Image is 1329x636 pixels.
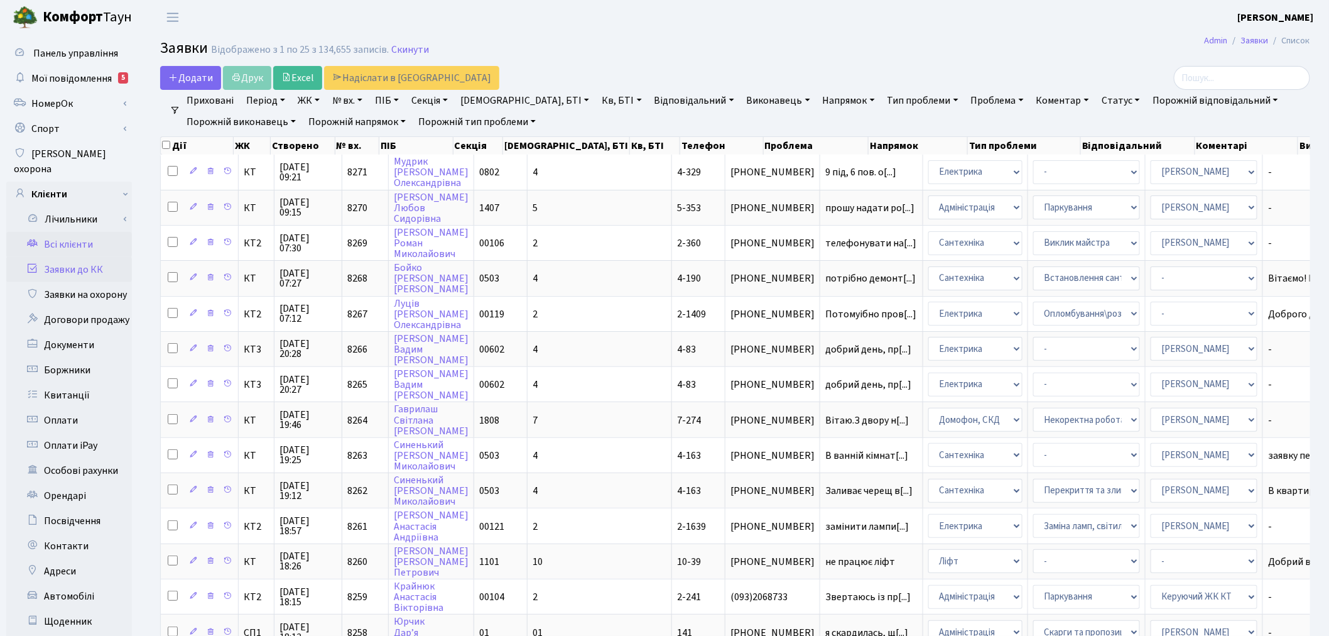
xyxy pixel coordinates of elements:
li: Список [1269,34,1310,48]
th: Кв, БТІ [630,137,680,155]
a: Документи [6,332,132,358]
a: ПІБ [370,90,404,111]
span: 2-1409 [677,307,706,321]
a: Порожній виконавець [182,111,301,133]
span: [PHONE_NUMBER] [730,415,815,425]
span: 1407 [479,201,499,215]
span: 00121 [479,520,504,534]
span: 8271 [347,165,367,179]
th: Тип проблеми [968,137,1081,155]
span: [PHONE_NUMBER] [730,344,815,354]
span: прошу надати ро[...] [825,201,914,215]
span: [PHONE_NUMBER] [730,309,815,319]
a: [DEMOGRAPHIC_DATA], БТІ [455,90,594,111]
a: Щоденник [6,609,132,634]
span: [PHONE_NUMBER] [730,557,815,567]
th: Коментарі [1195,137,1299,155]
span: 4-190 [677,271,701,285]
a: Бойко[PERSON_NAME][PERSON_NAME] [394,261,469,296]
a: [PERSON_NAME] [1238,10,1314,25]
span: КТ [244,273,269,283]
span: (093)2068733 [730,592,815,602]
a: Особові рахунки [6,458,132,483]
span: 8268 [347,271,367,285]
a: Мудрик[PERSON_NAME]Олександрівна [394,155,469,190]
span: [DATE] 18:26 [279,551,337,571]
span: не працює ліфт [825,557,918,567]
span: 2 [533,236,538,250]
a: Луців[PERSON_NAME]Олександрівна [394,297,469,332]
span: 10 [533,555,543,569]
span: 8267 [347,307,367,321]
span: КТ2 [244,238,269,248]
span: 10-39 [677,555,701,569]
th: Відповідальний [1081,137,1195,155]
span: [DATE] 09:15 [279,197,337,217]
span: 8269 [347,236,367,250]
span: 4 [533,165,538,179]
a: Посвідчення [6,508,132,534]
span: Заливає черещ в[...] [825,484,913,498]
a: Додати [160,66,221,90]
a: Синенький[PERSON_NAME]Миколайович [394,438,469,473]
a: Тип проблеми [882,90,963,111]
span: 1808 [479,414,499,427]
a: Оплати [6,408,132,433]
a: Заявки [1241,34,1269,47]
a: [PERSON_NAME]ЛюбовСидорівна [394,190,469,226]
span: 4 [533,271,538,285]
span: [PHONE_NUMBER] [730,273,815,283]
span: 8259 [347,590,367,604]
span: КТ2 [244,592,269,602]
span: 4-329 [677,165,701,179]
span: 8260 [347,555,367,569]
span: добрий день, пр[...] [825,343,911,356]
div: 5 [118,72,128,84]
a: Статус [1097,90,1145,111]
span: В ванній кімнат[...] [825,449,908,463]
span: [DATE] 19:12 [279,481,337,501]
a: Проблема [966,90,1029,111]
a: Кв, БТІ [597,90,646,111]
th: Створено [271,137,335,155]
span: [DATE] 09:21 [279,162,337,182]
a: [PERSON_NAME][PERSON_NAME]Петрович [394,544,469,579]
a: Клієнти [6,182,132,207]
b: Комфорт [43,7,103,27]
span: [DATE] 18:15 [279,587,337,607]
span: Таун [43,7,132,28]
a: Контакти [6,534,132,559]
span: КТ3 [244,344,269,354]
th: Напрямок [869,137,968,155]
span: КТ3 [244,380,269,390]
span: [PHONE_NUMBER] [730,486,815,496]
span: [PHONE_NUMBER] [730,167,815,177]
span: 8265 [347,378,367,392]
span: [PHONE_NUMBER] [730,522,815,532]
span: 9 під, 6 пов. о[...] [825,165,896,179]
img: logo.png [13,5,38,30]
th: Проблема [764,137,869,155]
span: 0503 [479,484,499,498]
span: КТ [244,557,269,567]
span: 0503 [479,449,499,463]
span: Вітаю.З двору н[...] [825,414,909,427]
span: Звертаюсь із пр[...] [825,590,911,604]
a: Адреси [6,559,132,584]
a: [PERSON_NAME]РоманМиколайович [394,226,469,261]
span: добрий день, пр[...] [825,378,911,392]
a: [PERSON_NAME]АнастасіяАндріївна [394,509,469,544]
th: Дії [161,137,234,155]
span: 00602 [479,343,504,356]
span: 00106 [479,236,504,250]
span: КТ [244,486,269,496]
span: [PHONE_NUMBER] [730,203,815,213]
span: 4-163 [677,484,701,498]
span: 00119 [479,307,504,321]
a: [PERSON_NAME] охорона [6,141,132,182]
a: Мої повідомлення5 [6,66,132,91]
span: 8264 [347,414,367,427]
span: 4-163 [677,449,701,463]
span: КТ2 [244,522,269,532]
span: [DATE] 07:27 [279,268,337,288]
